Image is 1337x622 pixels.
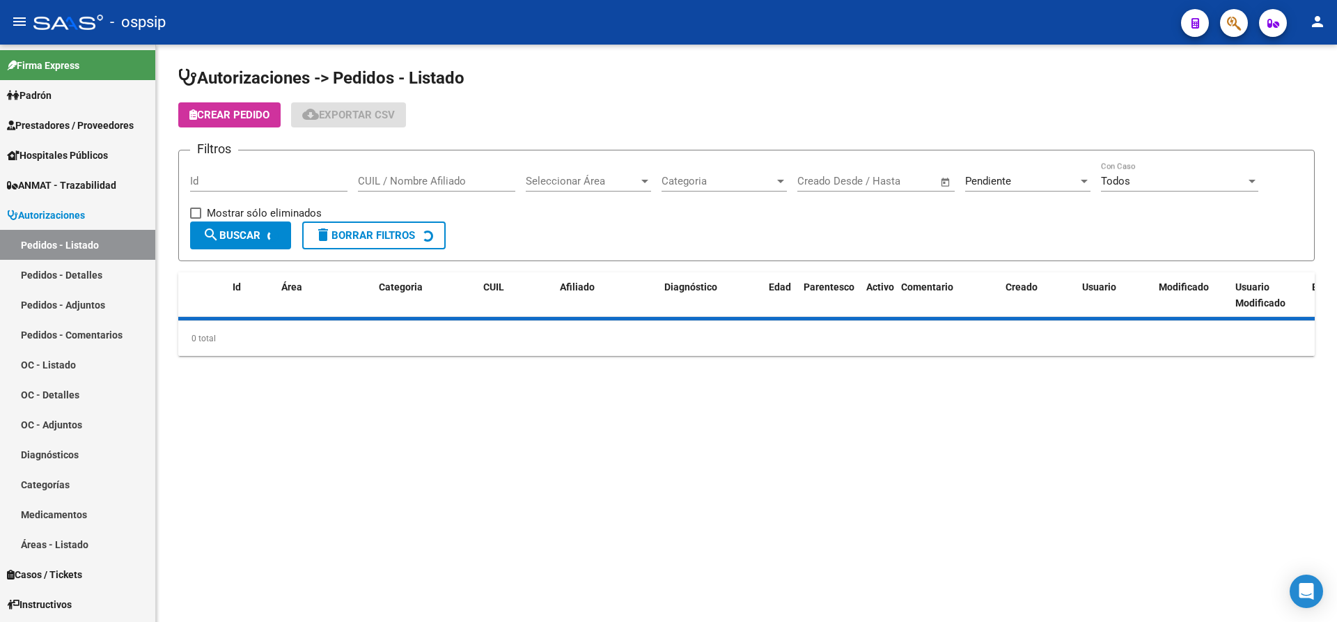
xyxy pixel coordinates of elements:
[7,148,108,163] span: Hospitales Públicos
[478,272,554,318] datatable-header-cell: CUIL
[227,272,276,318] datatable-header-cell: Id
[866,281,894,293] span: Activo
[190,221,291,249] button: Buscar
[1153,272,1230,318] datatable-header-cell: Modificado
[291,102,406,127] button: Exportar CSV
[203,229,260,242] span: Buscar
[1159,281,1209,293] span: Modificado
[560,281,595,293] span: Afiliado
[938,174,954,190] button: Open calendar
[861,272,896,318] datatable-header-cell: Activo
[7,88,52,103] span: Padrón
[178,321,1315,356] div: 0 total
[1230,272,1306,318] datatable-header-cell: Usuario Modificado
[11,13,28,30] mat-icon: menu
[855,175,923,187] input: End date
[276,272,373,318] datatable-header-cell: Área
[7,567,82,582] span: Casos / Tickets
[7,118,134,133] span: Prestadores / Proveedores
[233,281,241,293] span: Id
[178,102,281,127] button: Crear Pedido
[526,175,639,187] span: Seleccionar Área
[281,281,302,293] span: Área
[302,106,319,123] mat-icon: cloud_download
[1290,575,1323,608] div: Open Intercom Messenger
[7,597,72,612] span: Instructivos
[7,58,79,73] span: Firma Express
[797,175,843,187] input: Start date
[302,221,446,249] button: Borrar Filtros
[659,272,763,318] datatable-header-cell: Diagnóstico
[769,281,791,293] span: Edad
[1082,281,1116,293] span: Usuario
[965,175,1011,187] span: Pendiente
[554,272,659,318] datatable-header-cell: Afiliado
[1101,175,1130,187] span: Todos
[1077,272,1153,318] datatable-header-cell: Usuario
[662,175,774,187] span: Categoria
[798,272,861,318] datatable-header-cell: Parentesco
[896,272,1000,318] datatable-header-cell: Comentario
[302,109,395,121] span: Exportar CSV
[483,281,504,293] span: CUIL
[189,109,269,121] span: Crear Pedido
[203,226,219,243] mat-icon: search
[190,139,238,159] h3: Filtros
[315,226,331,243] mat-icon: delete
[315,229,415,242] span: Borrar Filtros
[110,7,166,38] span: - ospsip
[1000,272,1077,318] datatable-header-cell: Creado
[1309,13,1326,30] mat-icon: person
[373,272,478,318] datatable-header-cell: Categoria
[901,281,953,293] span: Comentario
[804,281,854,293] span: Parentesco
[763,272,798,318] datatable-header-cell: Edad
[7,208,85,223] span: Autorizaciones
[664,281,717,293] span: Diagnóstico
[207,205,322,221] span: Mostrar sólo eliminados
[379,281,423,293] span: Categoria
[1006,281,1038,293] span: Creado
[1235,281,1285,309] span: Usuario Modificado
[7,178,116,193] span: ANMAT - Trazabilidad
[178,68,464,88] span: Autorizaciones -> Pedidos - Listado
